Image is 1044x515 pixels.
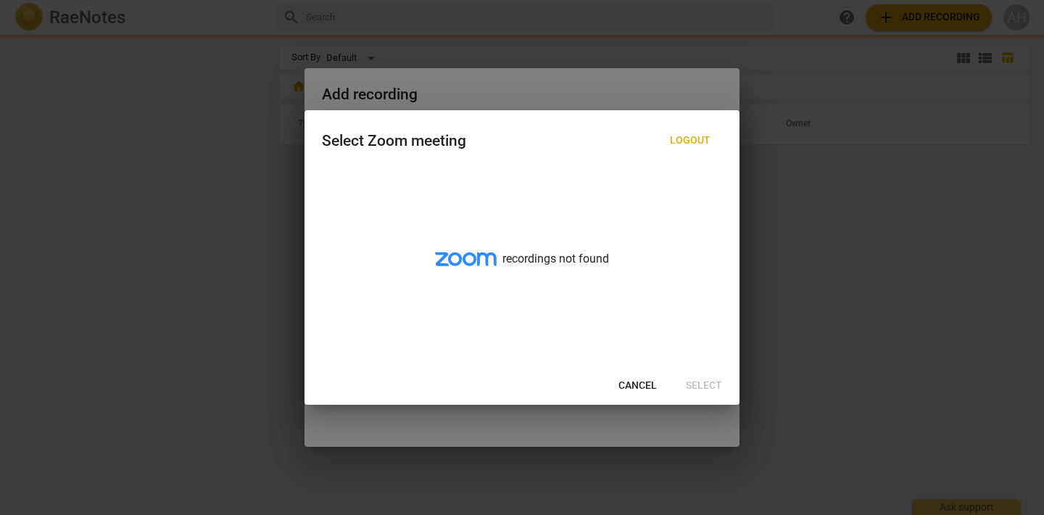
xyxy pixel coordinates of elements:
button: Logout [658,128,722,154]
div: recordings not found [304,168,739,367]
span: Cancel [618,379,657,393]
button: Cancel [607,373,668,399]
div: Select Zoom meeting [322,132,466,150]
span: Logout [670,133,710,148]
